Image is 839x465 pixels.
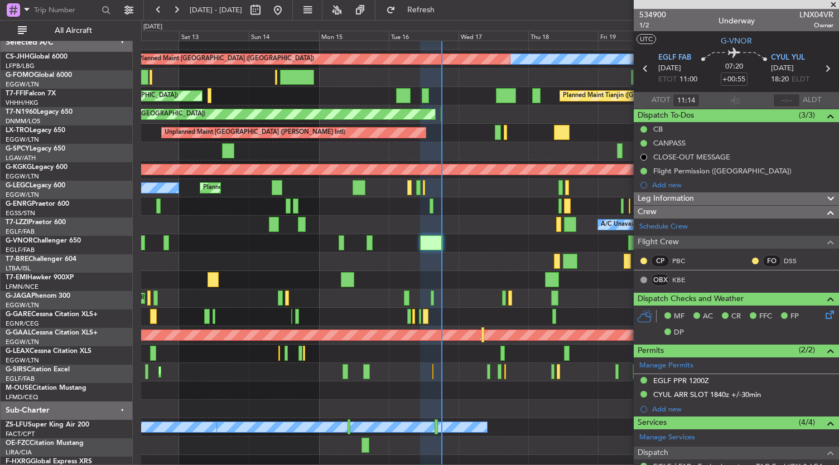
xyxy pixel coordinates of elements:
a: G-LEAXCessna Citation XLS [6,348,91,355]
input: --:-- [673,94,700,107]
div: CP [651,255,669,267]
div: A/C Unavailable [GEOGRAPHIC_DATA] ([GEOGRAPHIC_DATA]) [601,216,782,233]
div: EGLF PPR 1200Z [653,376,709,385]
span: T7-BRE [6,256,28,263]
a: F-HXRGGlobal Express XRS [6,458,92,465]
span: ZS-LFU [6,422,28,428]
div: Mon 15 [319,31,389,41]
span: CYUL YUL [771,52,805,64]
div: Planned Maint [GEOGRAPHIC_DATA] ([GEOGRAPHIC_DATA]) [138,51,314,67]
span: LX-TRO [6,127,30,134]
span: MF [674,311,684,322]
span: AC [703,311,713,322]
a: FACT/CPT [6,430,35,438]
a: LGAV/ATH [6,154,36,162]
span: ATOT [652,95,670,106]
a: EGLF/FAB [6,375,35,383]
span: Permits [638,345,664,357]
a: EGGW/LTN [6,172,39,181]
a: LTBA/ISL [6,264,31,273]
div: [DATE] [143,22,162,32]
span: FP [790,311,799,322]
button: Refresh [381,1,448,19]
div: Sun 14 [249,31,319,41]
a: VHHH/HKG [6,99,38,107]
span: EGLF FAB [658,52,691,64]
span: 534900 [639,9,666,21]
a: G-LEGCLegacy 600 [6,182,65,189]
input: --:-- [773,94,800,107]
a: EGLF/FAB [6,227,35,236]
a: Manage Services [639,432,695,443]
div: OBX [651,274,669,286]
span: G-GARE [6,311,31,318]
a: LFPB/LBG [6,62,35,70]
input: Trip Number [34,2,98,18]
span: F-HXRG [6,458,31,465]
span: M-OUSE [6,385,32,391]
span: G-SIRS [6,366,27,373]
span: [DATE] - [DATE] [190,5,242,15]
a: DSS [784,256,809,266]
a: ZS-LFUSuper King Air 200 [6,422,89,428]
a: G-JAGAPhenom 300 [6,293,70,299]
span: G-KGKG [6,164,32,171]
span: G-JAGA [6,293,31,299]
span: Refresh [398,6,445,14]
span: G-ENRG [6,201,32,207]
span: Dispatch Checks and Weather [638,293,744,306]
span: Services [638,416,667,429]
a: M-OUSECitation Mustang [6,385,86,391]
a: EGGW/LTN [6,135,39,144]
a: DNMM/LOS [6,117,40,125]
span: DP [674,327,684,338]
span: 1/2 [639,21,666,30]
span: 11:00 [679,74,697,85]
span: ETOT [658,74,677,85]
a: G-GARECessna Citation XLS+ [6,311,98,318]
a: G-FOMOGlobal 6000 [6,72,72,79]
div: Underway [719,15,755,27]
span: ELDT [792,74,809,85]
span: Dispatch To-Dos [638,109,694,122]
span: 07:20 [725,61,743,72]
a: LIRA/CIA [6,448,32,457]
button: All Aircraft [12,22,121,40]
span: [DATE] [771,63,794,74]
span: G-VNOR [6,238,33,244]
a: EGSS/STN [6,209,35,217]
a: CS-JHHGlobal 6000 [6,54,67,60]
span: 18:20 [771,74,789,85]
a: T7-LZZIPraetor 600 [6,219,66,226]
a: LFMD/CEQ [6,393,38,401]
div: CB [653,124,663,134]
span: (3/3) [799,109,815,121]
button: UTC [637,34,656,44]
div: Flight Permission ([GEOGRAPHIC_DATA]) [653,166,792,176]
div: Fri 12 [109,31,179,41]
span: FFC [759,311,772,322]
a: EGNR/CEG [6,319,39,328]
div: Tue 16 [389,31,459,41]
div: Wed 17 [459,31,528,41]
span: Crew [638,206,657,219]
div: CLOSE-OUT MESSAGE [653,152,730,162]
a: EGLF/FAB [6,246,35,254]
a: G-SIRSCitation Excel [6,366,70,373]
a: Schedule Crew [639,221,688,232]
div: Unplanned Maint [GEOGRAPHIC_DATA] ([PERSON_NAME] Intl) [165,124,345,141]
a: T7-FFIFalcon 7X [6,90,56,97]
a: KBE [672,275,697,285]
a: Manage Permits [639,360,693,371]
span: LNX04VR [799,9,833,21]
span: G-FOMO [6,72,34,79]
div: Planned Maint [GEOGRAPHIC_DATA] ([GEOGRAPHIC_DATA]) [203,180,379,196]
a: T7-BREChallenger 604 [6,256,76,263]
span: CR [731,311,741,322]
a: EGGW/LTN [6,338,39,346]
span: ALDT [803,95,821,106]
span: G-GAAL [6,330,31,336]
div: Add new [652,404,833,414]
span: G-LEAX [6,348,30,355]
span: Flight Crew [638,236,679,249]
